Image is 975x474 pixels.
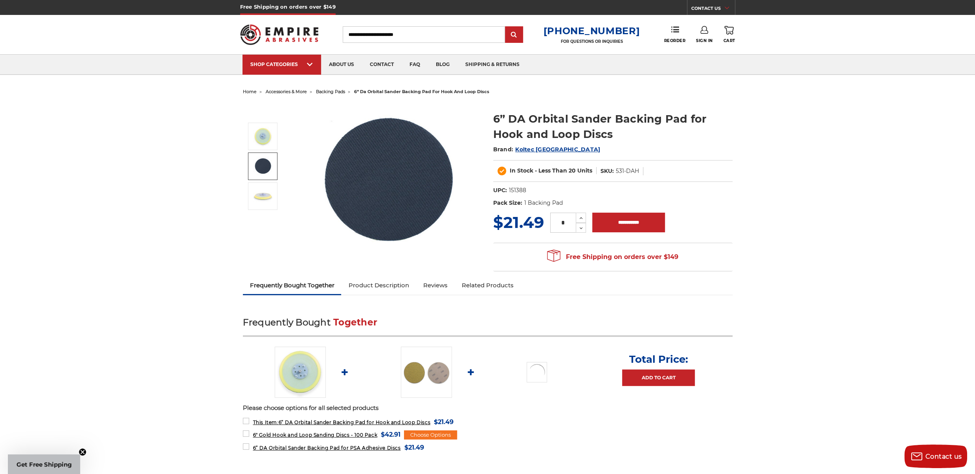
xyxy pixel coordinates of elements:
span: Free Shipping on orders over $149 [547,249,678,265]
span: In Stock [510,167,533,174]
a: shipping & returns [457,55,527,75]
span: Get Free Shipping [17,461,72,468]
a: Cart [723,26,735,43]
span: $21.49 [404,442,424,453]
strong: This Item: [253,419,278,425]
button: Close teaser [79,448,86,456]
a: [PHONE_NUMBER] [543,25,640,37]
a: Reorder [664,26,685,43]
a: backing pads [316,89,345,94]
dd: 1 Backing Pad [524,199,562,207]
a: Product Description [341,277,416,294]
h1: 6” DA Orbital Sander Backing Pad for Hook and Loop Discs [493,111,733,142]
a: Add to Cart [622,369,695,386]
div: SHOP CATEGORIES [250,61,313,67]
img: Empire Abrasives [240,19,319,50]
p: FOR QUESTIONS OR INQUIRIES [543,39,640,44]
a: Koltec [GEOGRAPHIC_DATA] [515,146,600,153]
dd: 531-DAH [616,167,639,175]
img: 6” DA Orbital Sander Backing Pad for Hook and Loop Discs [253,186,273,206]
dd: 151388 [509,186,526,195]
span: 6” DA Orbital Sander Backing Pad for Hook and Loop Discs [253,419,430,425]
span: Cart [723,38,735,43]
a: Related Products [454,277,520,294]
span: - Less Than [535,167,567,174]
span: $21.49 [493,213,544,232]
img: 6” DA Orbital Sander Backing Pad for Hook and Loop Discs [253,127,273,146]
a: accessories & more [266,89,307,94]
a: contact [362,55,402,75]
a: blog [428,55,457,75]
span: $21.49 [434,417,454,427]
span: Reorder [664,38,685,43]
span: 6” DA Orbital Sander Backing Pad for PSA Adhesive Discs [253,445,400,451]
div: Choose Options [404,430,457,440]
span: 20 [569,167,576,174]
dt: UPC: [493,186,507,195]
dt: SKU: [600,167,614,175]
input: Submit [506,27,522,43]
img: 6” DA Orbital Sander Backing Pad for Hook and Loop Discs [253,156,273,176]
span: Brand: [493,146,514,153]
a: home [243,89,257,94]
a: Frequently Bought Together [243,277,342,294]
button: Contact us [904,445,967,468]
span: $42.91 [381,429,400,440]
a: faq [402,55,428,75]
a: Reviews [416,277,454,294]
span: Units [577,167,592,174]
span: 6" Gold Hook and Loop Sanding Discs - 100 Pack [253,432,377,438]
img: 6” DA Orbital Sander Backing Pad for Hook and Loop Discs [275,347,326,398]
span: Together [333,317,377,328]
span: Frequently Bought [243,317,331,328]
span: Contact us [925,453,962,460]
p: Please choose options for all selected products [243,404,733,413]
dt: Pack Size: [493,199,522,207]
div: Get Free ShippingClose teaser [8,454,80,474]
span: Sign In [696,38,713,43]
a: about us [321,55,362,75]
a: CONTACT US [691,4,735,15]
img: 6” DA Orbital Sander Backing Pad for Hook and Loop Discs [310,103,467,260]
p: Total Price: [629,353,688,366]
span: 6” da orbital sander backing pad for hook and loop discs [354,89,489,94]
